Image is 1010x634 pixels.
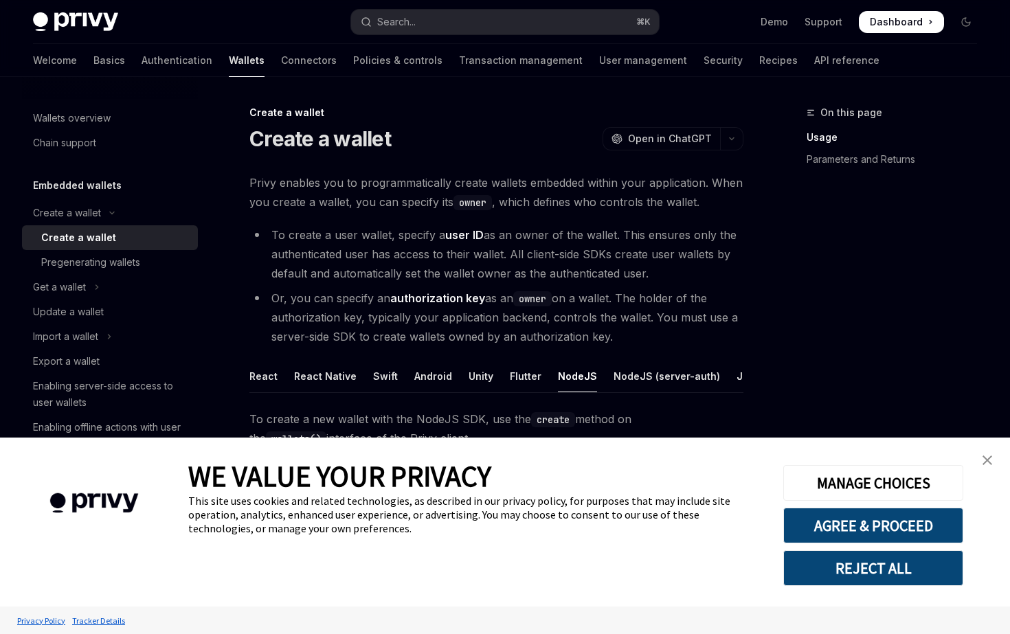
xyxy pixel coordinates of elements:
a: Security [704,44,743,77]
div: Create a wallet [41,229,116,246]
li: To create a user wallet, specify a as an owner of the wallet. This ensures only the authenticated... [249,225,743,283]
a: Connectors [281,44,337,77]
img: dark logo [33,12,118,32]
a: Update a wallet [22,299,198,324]
button: Open in ChatGPT [603,127,720,150]
div: NodeJS (server-auth) [614,360,720,392]
div: Update a wallet [33,304,104,320]
a: Enabling server-side access to user wallets [22,374,198,415]
a: Demo [761,15,788,29]
span: On this page [820,104,882,121]
img: close banner [983,455,992,465]
a: Support [805,15,842,29]
div: React Native [294,360,357,392]
h5: Embedded wallets [33,177,122,194]
div: Android [414,360,452,392]
div: Get a wallet [33,279,86,295]
div: React [249,360,278,392]
div: Java [737,360,761,392]
button: Toggle Import a wallet section [22,324,198,349]
a: Enabling offline actions with user wallets [22,415,198,456]
code: wallets() [266,431,326,446]
a: Policies & controls [353,44,442,77]
a: Wallets overview [22,106,198,131]
div: Create a wallet [33,205,101,221]
div: Export a wallet [33,353,100,370]
span: WE VALUE YOUR PRIVACY [188,458,491,494]
a: Usage [807,126,988,148]
button: Toggle dark mode [955,11,977,33]
div: NodeJS [558,360,597,392]
a: close banner [974,446,1001,474]
div: Swift [373,360,398,392]
code: owner [513,291,552,306]
button: Toggle Create a wallet section [22,201,198,225]
h1: Create a wallet [249,126,391,151]
img: company logo [21,473,168,533]
code: create [531,412,575,427]
strong: user ID [445,228,484,242]
a: User management [599,44,687,77]
div: Enabling offline actions with user wallets [33,419,190,452]
div: Flutter [510,360,541,392]
button: Toggle Get a wallet section [22,275,198,299]
button: MANAGE CHOICES [783,465,963,501]
a: Pregenerating wallets [22,250,198,275]
a: API reference [814,44,879,77]
a: Transaction management [459,44,583,77]
div: Create a wallet [249,106,743,120]
a: Basics [93,44,125,77]
button: AGREE & PROCEED [783,508,963,543]
span: Open in ChatGPT [628,132,712,146]
a: Chain support [22,131,198,155]
a: Authentication [142,44,212,77]
a: Recipes [759,44,798,77]
button: REJECT ALL [783,550,963,586]
a: Privacy Policy [14,609,69,633]
div: Import a wallet [33,328,98,345]
div: Wallets overview [33,110,111,126]
span: Privy enables you to programmatically create wallets embedded within your application. When you c... [249,173,743,212]
a: Tracker Details [69,609,128,633]
button: Open search [351,10,658,34]
a: Export a wallet [22,349,198,374]
a: Dashboard [859,11,944,33]
code: owner [453,195,492,210]
a: Wallets [229,44,265,77]
div: Search... [377,14,416,30]
div: Enabling server-side access to user wallets [33,378,190,411]
strong: authorization key [390,291,485,305]
span: Dashboard [870,15,923,29]
div: Chain support [33,135,96,151]
div: This site uses cookies and related technologies, as described in our privacy policy, for purposes... [188,494,763,535]
a: Welcome [33,44,77,77]
div: Unity [469,360,493,392]
span: To create a new wallet with the NodeJS SDK, use the method on the interface of the Privy client. [249,409,743,448]
a: Parameters and Returns [807,148,988,170]
li: Or, you can specify an as an on a wallet. The holder of the authorization key, typically your app... [249,288,743,346]
a: Create a wallet [22,225,198,250]
span: ⌘ K [636,16,651,27]
div: Pregenerating wallets [41,254,140,271]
